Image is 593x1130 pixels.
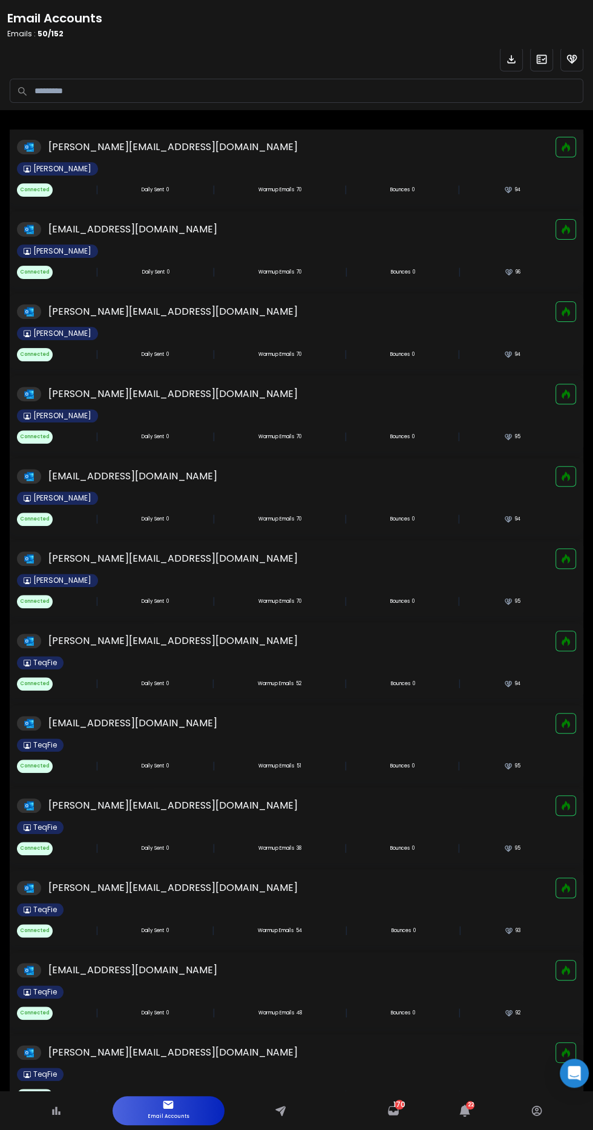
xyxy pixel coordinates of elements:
p: Email Accounts [148,1111,189,1123]
p: TeqFie [33,987,57,997]
div: 70 [258,186,301,194]
span: | [212,347,215,362]
p: Bounces [390,598,410,605]
p: Bounces [391,927,410,935]
p: Bounces [390,186,410,194]
p: 0 [412,680,414,688]
div: 51 [258,763,301,770]
p: [PERSON_NAME][EMAIL_ADDRESS][DOMAIN_NAME] [48,140,298,154]
p: Warmup Emails [258,186,294,194]
p: 0 [412,351,414,358]
div: 96 [505,268,520,277]
span: | [344,512,347,527]
p: [PERSON_NAME] [33,164,91,174]
span: | [345,924,348,938]
div: 0 [142,680,169,688]
p: [PERSON_NAME][EMAIL_ADDRESS][DOMAIN_NAME] [48,387,298,401]
span: | [212,1006,215,1020]
div: 70 [258,516,301,523]
div: 0 [142,433,169,441]
div: 94 [504,515,520,524]
span: Connected [17,1007,53,1020]
span: | [212,265,215,280]
div: 0 [142,1010,169,1017]
div: 70 [258,598,301,605]
p: [EMAIL_ADDRESS][DOMAIN_NAME] [48,469,217,484]
span: | [96,841,99,856]
span: | [212,430,215,444]
p: 0 [412,186,414,194]
span: | [345,1006,348,1020]
div: 52 [258,680,301,688]
p: [PERSON_NAME] [33,493,91,503]
span: Connected [17,348,53,361]
p: Daily Sent [142,433,164,441]
h1: Email Accounts [7,10,102,27]
div: 95 [504,597,520,606]
p: Warmup Emails [258,351,294,358]
p: Daily Sent [142,269,165,276]
div: 94 [504,350,520,359]
p: Warmup Emails [258,516,294,523]
span: Connected [17,924,53,938]
p: [PERSON_NAME][EMAIL_ADDRESS][DOMAIN_NAME] [48,798,298,813]
div: 94 [504,680,520,688]
span: Connected [17,842,53,855]
div: 94 [504,186,520,194]
div: 92 [505,1009,520,1017]
span: | [458,265,461,280]
p: 0 [412,598,414,605]
p: TeqFie [33,905,57,915]
p: [PERSON_NAME][EMAIL_ADDRESS][DOMAIN_NAME] [48,881,298,895]
span: | [96,183,99,197]
span: Connected [17,760,53,773]
p: Bounces [390,516,410,523]
p: [PERSON_NAME][EMAIL_ADDRESS][DOMAIN_NAME] [48,304,298,319]
span: | [457,759,460,774]
div: 0 [142,763,169,770]
p: Daily Sent [142,927,164,935]
p: Warmup Emails [258,927,293,935]
span: 22 [466,1101,474,1109]
span: Connected [17,266,53,279]
span: | [344,841,347,856]
span: | [96,512,99,527]
p: 0 [413,927,415,935]
span: | [457,1088,460,1103]
div: 70 [258,269,301,276]
span: Connected [17,513,53,526]
span: | [344,347,347,362]
p: [EMAIL_ADDRESS][DOMAIN_NAME] [48,222,217,237]
p: Bounces [390,351,410,358]
p: Warmup Emails [258,680,293,688]
span: 50 / 152 [38,28,64,39]
span: | [344,677,347,691]
div: 70 [258,433,301,441]
div: 48 [258,1010,302,1017]
span: | [344,430,347,444]
div: 0 [142,927,169,935]
span: 170 [393,1100,405,1109]
span: | [212,841,215,856]
span: | [457,594,460,609]
p: [PERSON_NAME] [33,246,91,256]
p: 0 [412,516,414,523]
p: Warmup Emails [258,763,294,770]
div: Open Intercom Messenger [560,1059,589,1088]
span: | [96,265,99,280]
div: 0 [142,269,169,276]
span: | [344,759,347,774]
span: | [457,512,460,527]
span: | [96,430,99,444]
div: 95 [504,844,520,853]
span: | [96,1006,99,1020]
span: | [457,841,460,856]
p: [PERSON_NAME][EMAIL_ADDRESS][DOMAIN_NAME] [48,1045,298,1060]
span: | [457,430,460,444]
span: | [212,677,215,691]
p: Bounces [390,845,410,852]
div: 38 [258,845,301,852]
p: Bounces [391,1010,410,1017]
div: 0 [142,845,169,852]
span: | [96,347,99,362]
